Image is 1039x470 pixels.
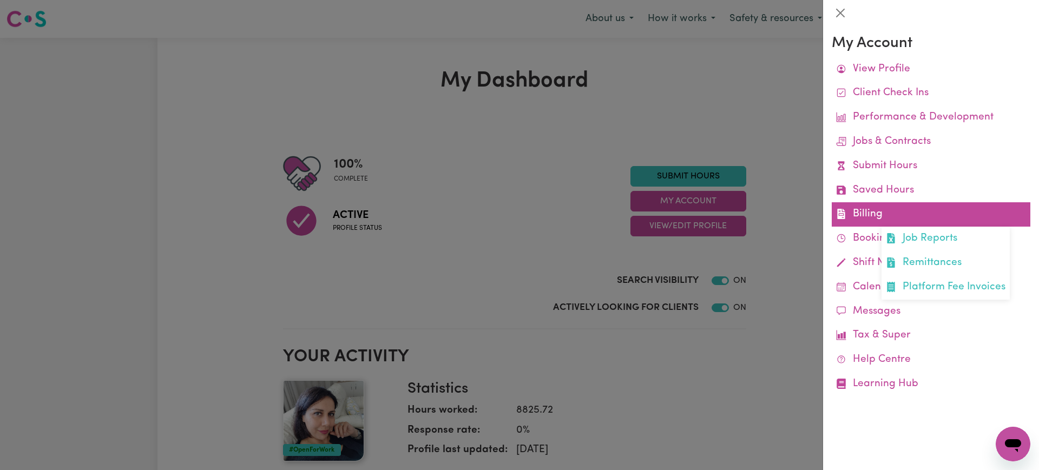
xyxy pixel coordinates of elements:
a: Remittances [882,251,1010,275]
button: Close [832,4,849,22]
a: Help Centre [832,348,1030,372]
a: View Profile [832,57,1030,82]
a: BillingJob ReportsRemittancesPlatform Fee Invoices [832,202,1030,227]
a: Submit Hours [832,154,1030,178]
a: Tax & Super [832,323,1030,348]
a: Learning Hub [832,372,1030,396]
a: Performance & Development [832,105,1030,130]
a: Platform Fee Invoices [882,275,1010,300]
h3: My Account [832,35,1030,53]
a: Bookings [832,227,1030,251]
a: Saved Hours [832,178,1030,203]
a: Jobs & Contracts [832,130,1030,154]
iframe: Button to launch messaging window [996,427,1030,461]
a: Job Reports [882,227,1010,251]
a: Calendar [832,275,1030,300]
a: Shift Notes [832,251,1030,275]
a: Messages [832,300,1030,324]
a: Client Check Ins [832,81,1030,105]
